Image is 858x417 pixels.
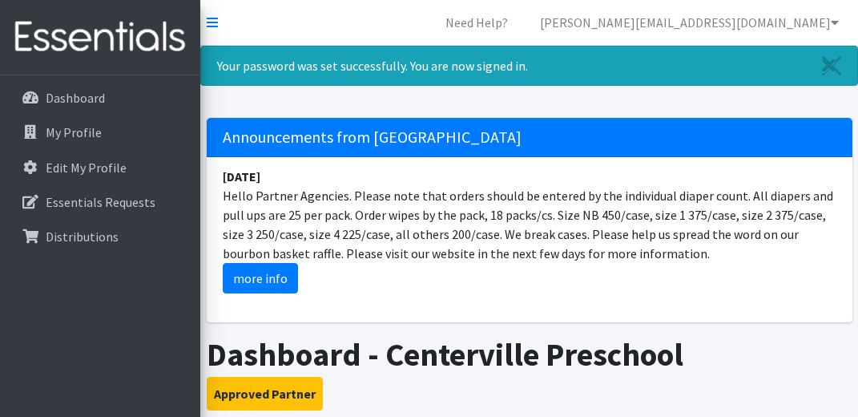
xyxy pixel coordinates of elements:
[6,116,194,148] a: My Profile
[6,221,194,253] a: Distributions
[46,90,105,106] p: Dashboard
[207,335,852,374] h1: Dashboard - Centerville Preschool
[6,152,194,184] a: Edit My Profile
[46,124,102,140] p: My Profile
[207,377,323,411] button: Approved Partner
[46,160,127,176] p: Edit My Profile
[223,168,260,184] strong: [DATE]
[6,186,194,218] a: Essentials Requests
[207,157,852,303] li: Hello Partner Agencies. Please note that orders should be entered by the individual diaper count....
[6,10,194,64] img: HumanEssentials
[806,47,857,85] a: Close
[200,46,858,86] div: Your password was set successfully. You are now signed in.
[46,229,119,245] p: Distributions
[207,118,852,157] h5: Announcements from [GEOGRAPHIC_DATA]
[6,82,194,114] a: Dashboard
[46,194,155,210] p: Essentials Requests
[433,6,521,38] a: Need Help?
[223,263,298,294] a: more info
[527,6,852,38] a: [PERSON_NAME][EMAIL_ADDRESS][DOMAIN_NAME]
